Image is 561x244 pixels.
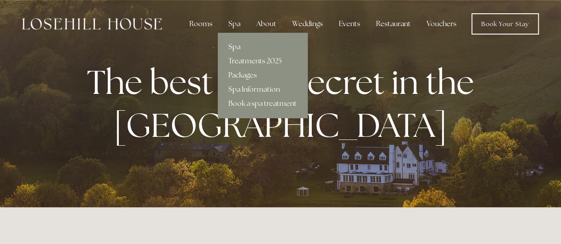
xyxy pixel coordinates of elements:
[22,18,162,30] img: Losehill House
[285,15,330,33] div: Weddings
[471,13,539,35] a: Book Your Stay
[221,15,247,33] div: Spa
[218,40,307,54] a: Spa
[87,60,481,147] strong: The best kept secret in the [GEOGRAPHIC_DATA]
[218,82,307,97] a: Spa Information
[332,15,367,33] div: Events
[218,97,307,111] a: Book a spa treatment
[218,54,307,68] a: Treatments 2025
[218,68,307,82] a: Packages
[182,15,220,33] div: Rooms
[420,15,463,33] a: Vouchers
[249,15,283,33] div: About
[369,15,418,33] div: Restaurant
